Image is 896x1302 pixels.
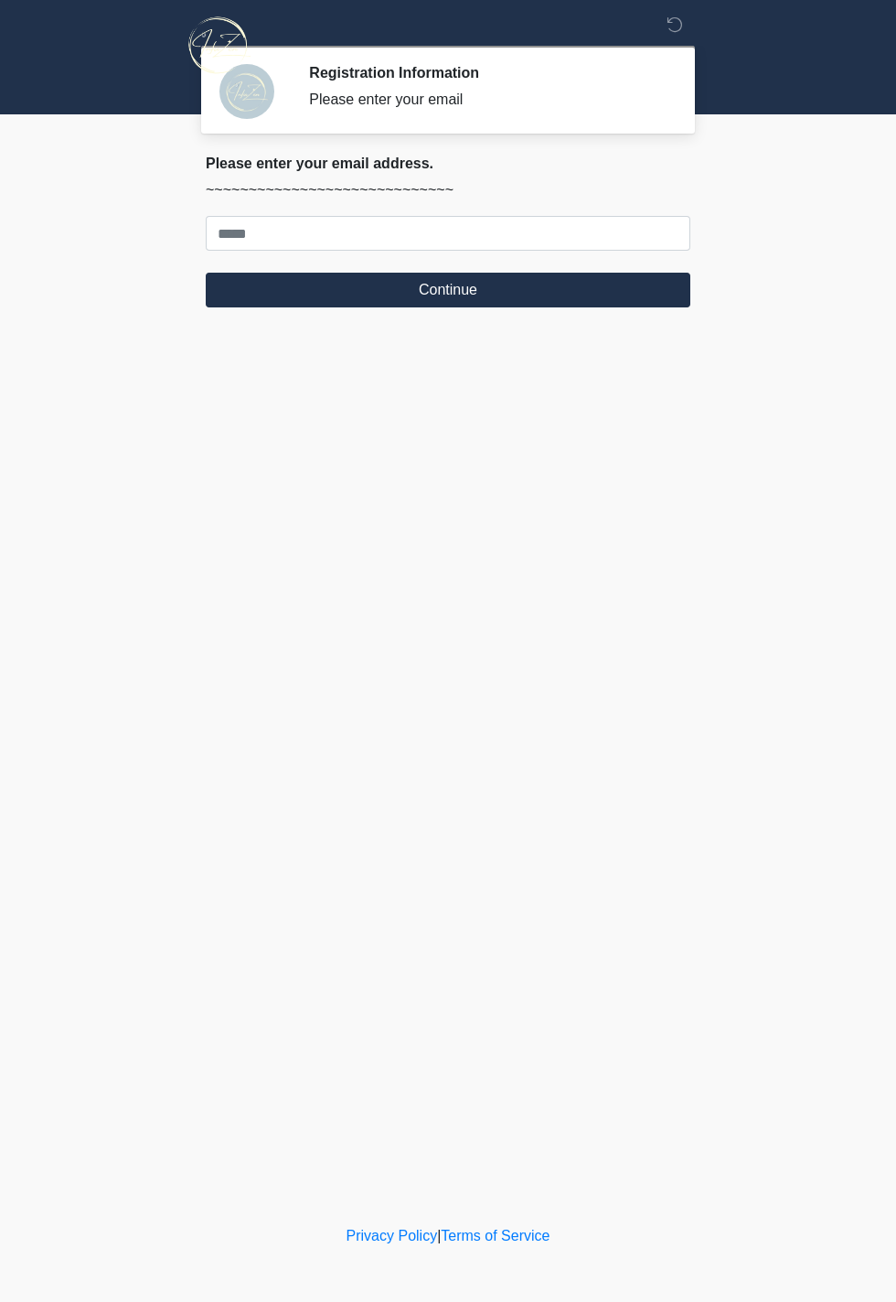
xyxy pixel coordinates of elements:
button: Continue [206,273,690,307]
a: Privacy Policy [347,1228,438,1243]
a: Terms of Service [441,1228,549,1243]
div: Please enter your email [309,89,663,111]
h2: Please enter your email address. [206,155,690,172]
img: InfuZen Health Logo [187,14,251,77]
a: | [437,1228,441,1243]
img: Agent Avatar [219,64,274,119]
p: ~~~~~~~~~~~~~~~~~~~~~~~~~~~~~ [206,179,690,201]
